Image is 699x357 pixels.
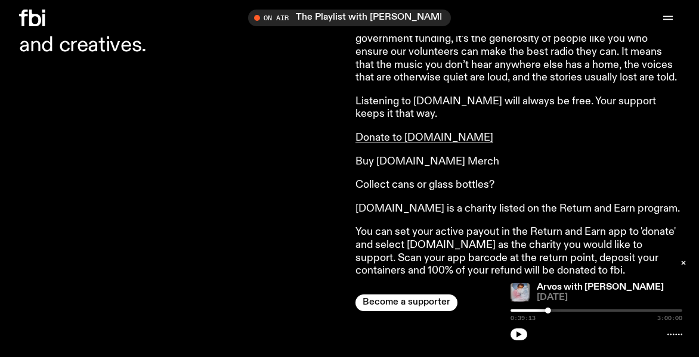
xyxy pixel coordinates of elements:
[18,15,64,26] a: Back to Top
[657,315,682,321] span: 3:00:00
[18,58,82,69] a: Why support us?
[18,69,83,79] a: Listener Benefits
[355,179,680,192] p: Collect cans or glass bottles?
[355,156,499,167] a: Buy [DOMAIN_NAME] Merch
[511,315,536,321] span: 0:39:13
[355,294,457,311] button: Become a supporter
[355,203,680,216] p: [DOMAIN_NAME] is a charity listed on the Return and Earn program.
[355,226,680,277] p: You can set your active payout in the Return and Earn app to 'donate' and select [DOMAIN_NAME] as...
[5,26,154,58] a: We are a radio station powered by a community of local broadcasters and creatives.
[5,80,172,101] a: Win a double pass to fbi's First Look Screening of 'After the [PERSON_NAME]'
[355,132,493,143] a: Donate to [DOMAIN_NAME]
[537,283,664,292] a: Arvos with [PERSON_NAME]
[355,95,680,121] p: Listening to [DOMAIN_NAME] will always be free. Your support keeps it that way.
[5,5,174,15] div: Outline
[248,10,451,26] button: On AirThe Playlist with [PERSON_NAME] and [PERSON_NAME]
[537,293,682,302] span: [DATE]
